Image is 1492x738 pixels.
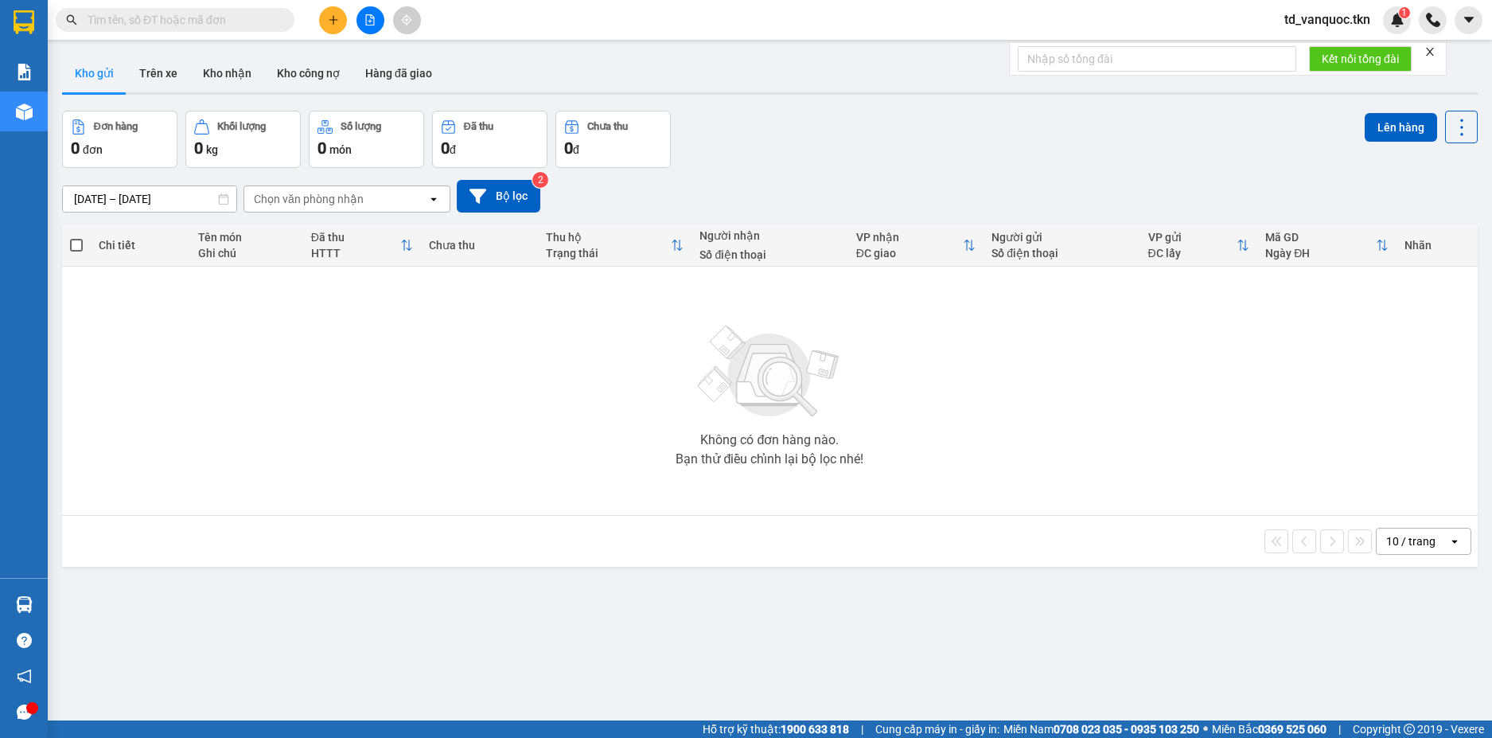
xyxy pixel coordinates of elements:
[264,54,353,92] button: Kho công nợ
[1448,535,1461,548] svg: open
[1404,724,1415,735] span: copyright
[1462,13,1476,27] span: caret-down
[856,247,963,260] div: ĐC giao
[328,14,339,25] span: plus
[464,121,493,132] div: Đã thu
[1212,720,1326,738] span: Miền Bắc
[1003,720,1199,738] span: Miền Nam
[1386,533,1436,549] div: 10 / trang
[1338,720,1341,738] span: |
[16,596,33,613] img: warehouse-icon
[329,143,352,156] span: món
[861,720,863,738] span: |
[341,121,381,132] div: Số lượng
[538,225,691,267] th: Toggle SortBy
[573,143,579,156] span: đ
[198,247,295,260] div: Ghi chú
[587,121,628,132] div: Chưa thu
[63,186,236,212] input: Select a date range.
[450,143,456,156] span: đ
[303,225,421,267] th: Toggle SortBy
[1424,46,1436,57] span: close
[699,248,839,261] div: Số điện thoại
[427,193,440,205] svg: open
[546,231,671,244] div: Thu hộ
[1309,46,1412,72] button: Kết nối tổng đài
[457,180,540,213] button: Bộ lọc
[356,6,384,34] button: file-add
[364,14,376,25] span: file-add
[16,103,33,120] img: warehouse-icon
[254,191,364,207] div: Chọn văn phòng nhận
[1054,723,1199,736] strong: 0708 023 035 - 0935 103 250
[1265,231,1375,244] div: Mã GD
[16,64,33,80] img: solution-icon
[62,111,177,168] button: Đơn hàng0đơn
[856,231,963,244] div: VP nhận
[703,720,849,738] span: Hỗ trợ kỹ thuật:
[217,121,266,132] div: Khối lượng
[429,239,531,252] div: Chưa thu
[875,720,999,738] span: Cung cấp máy in - giấy in:
[62,54,127,92] button: Kho gửi
[317,139,326,158] span: 0
[311,247,400,260] div: HTTT
[319,6,347,34] button: plus
[1365,113,1437,142] button: Lên hàng
[190,54,264,92] button: Kho nhận
[309,111,424,168] button: Số lượng0món
[1148,231,1237,244] div: VP gửi
[690,316,849,428] img: svg+xml;base64,PHN2ZyBjbGFzcz0ibGlzdC1wbHVnX19zdmciIHhtbG5zPSJodHRwOi8vd3d3LnczLm9yZy8yMDAwL3N2Zy...
[185,111,301,168] button: Khối lượng0kg
[1203,726,1208,732] span: ⚪️
[66,14,77,25] span: search
[1257,225,1396,267] th: Toggle SortBy
[1140,225,1258,267] th: Toggle SortBy
[676,453,863,466] div: Bạn thử điều chỉnh lại bộ lọc nhé!
[991,247,1132,260] div: Số điện thoại
[83,143,103,156] span: đơn
[1272,10,1383,29] span: td_vanquoc.tkn
[555,111,671,168] button: Chưa thu0đ
[1455,6,1482,34] button: caret-down
[1018,46,1296,72] input: Nhập số tổng đài
[1148,247,1237,260] div: ĐC lấy
[198,231,295,244] div: Tên món
[194,139,203,158] span: 0
[1258,723,1326,736] strong: 0369 525 060
[1401,7,1407,18] span: 1
[17,669,32,684] span: notification
[1399,7,1410,18] sup: 1
[1265,247,1375,260] div: Ngày ĐH
[393,6,421,34] button: aim
[699,229,839,242] div: Người nhận
[432,111,547,168] button: Đã thu0đ
[71,139,80,158] span: 0
[311,231,400,244] div: Đã thu
[353,54,445,92] button: Hàng đã giao
[1322,50,1399,68] span: Kết nối tổng đài
[14,10,34,34] img: logo-vxr
[17,705,32,720] span: message
[99,239,182,252] div: Chi tiết
[1426,13,1440,27] img: phone-icon
[441,139,450,158] span: 0
[127,54,190,92] button: Trên xe
[564,139,573,158] span: 0
[94,121,138,132] div: Đơn hàng
[848,225,984,267] th: Toggle SortBy
[1404,239,1470,252] div: Nhãn
[401,14,412,25] span: aim
[1390,13,1404,27] img: icon-new-feature
[206,143,218,156] span: kg
[532,172,548,188] sup: 2
[991,231,1132,244] div: Người gửi
[546,247,671,260] div: Trạng thái
[17,633,32,648] span: question-circle
[781,723,849,736] strong: 1900 633 818
[700,434,839,447] div: Không có đơn hàng nào.
[88,11,275,29] input: Tìm tên, số ĐT hoặc mã đơn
